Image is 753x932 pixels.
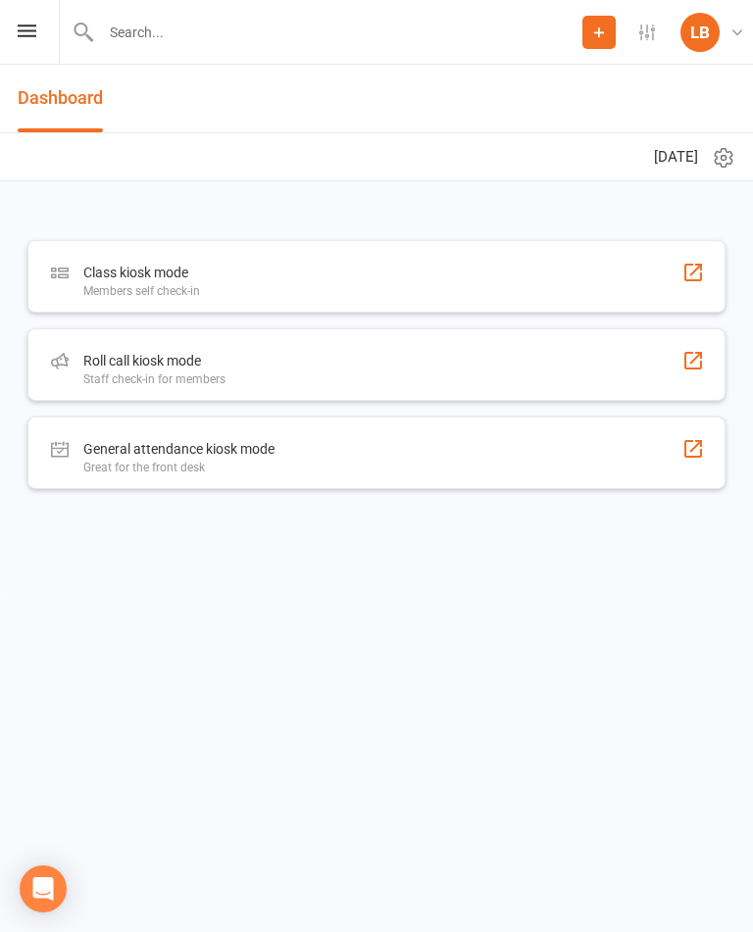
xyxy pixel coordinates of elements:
[680,13,720,52] div: LB
[83,261,200,284] div: Class kiosk mode
[83,372,226,386] div: Staff check-in for members
[18,65,103,132] a: Dashboard
[20,865,67,912] div: Open Intercom Messenger
[83,349,226,372] div: Roll call kiosk mode
[95,19,582,46] input: Search...
[83,461,275,474] div: Great for the front desk
[654,145,698,169] span: [DATE]
[83,284,200,298] div: Members self check-in
[83,437,275,461] div: General attendance kiosk mode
